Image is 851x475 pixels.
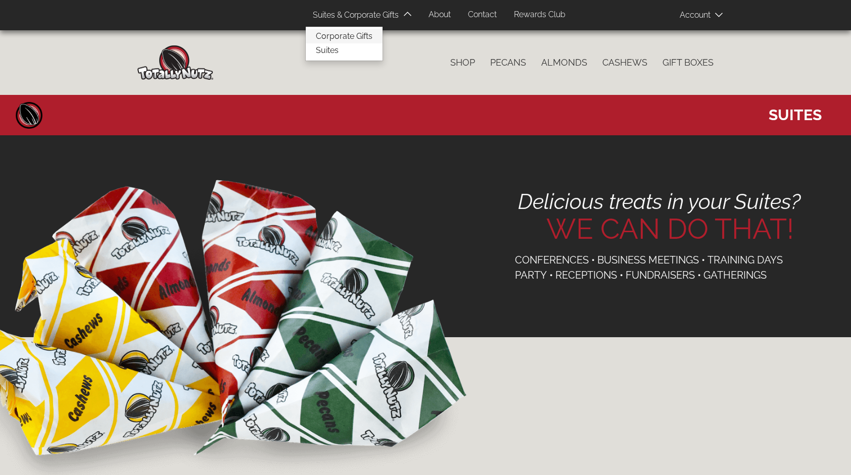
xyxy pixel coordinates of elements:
a: Almonds [534,52,595,73]
a: Suites & Corporate Gifts [305,6,402,25]
a: Suites [306,43,383,58]
span: We can do that! [546,214,841,245]
img: Home [137,45,213,80]
a: Cashews [595,52,655,73]
span: Suites [769,100,822,125]
a: Home [14,100,44,130]
a: Contact [460,5,504,25]
a: Pecans [483,52,534,73]
em: Delicious treats in your Suites? [518,189,800,214]
span: Training Days Party [515,254,783,281]
a: Gift Boxes [655,52,721,73]
span: Business Meetings [597,254,699,266]
a: Rewards Club [506,5,573,25]
span: Conferences [515,254,589,266]
a: Corporate Gifts [306,29,383,44]
span: Fundraisers [626,269,695,281]
a: Shop [443,52,483,73]
span: Receptions [555,269,617,281]
span: Gatherings [703,269,767,281]
a: About [421,5,458,25]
